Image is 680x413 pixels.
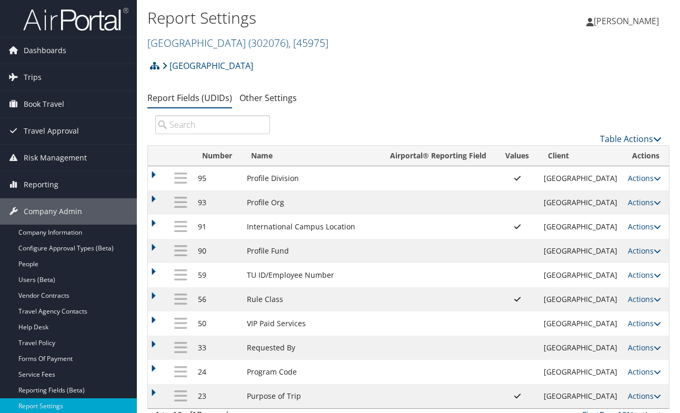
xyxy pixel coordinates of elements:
th: Client [538,146,623,166]
input: Search [155,115,270,134]
td: 23 [193,384,242,408]
td: 90 [193,239,242,263]
td: 33 [193,336,242,360]
a: Actions [628,367,661,377]
th: Values [496,146,538,166]
td: Rule Class [242,287,381,311]
span: ( 302076 ) [248,36,288,50]
td: [GEOGRAPHIC_DATA] [538,336,623,360]
td: Profile Org [242,190,381,215]
a: Actions [628,318,661,328]
span: [PERSON_NAME] [594,15,659,27]
span: Trips [24,64,42,90]
td: International Campus Location [242,215,381,239]
a: Other Settings [239,92,297,104]
td: Requested By [242,336,381,360]
td: [GEOGRAPHIC_DATA] [538,287,623,311]
th: Airportal&reg; Reporting Field [381,146,496,166]
a: Actions [628,246,661,256]
td: 56 [193,287,242,311]
span: Reporting [24,172,58,198]
a: Report Fields (UDIDs) [147,92,232,104]
a: Actions [628,270,661,280]
span: Book Travel [24,91,64,117]
a: Actions [628,343,661,352]
td: [GEOGRAPHIC_DATA] [538,311,623,336]
td: 93 [193,190,242,215]
td: Profile Division [242,166,381,190]
th: : activate to sort column ascending [169,146,193,166]
td: 95 [193,166,242,190]
td: 50 [193,311,242,336]
span: Company Admin [24,198,82,225]
a: Actions [628,173,661,183]
a: Table Actions [600,133,662,145]
td: Program Code [242,360,381,384]
a: Actions [628,221,661,231]
td: Purpose of Trip [242,384,381,408]
span: , [ 45975 ] [288,36,328,50]
td: [GEOGRAPHIC_DATA] [538,166,623,190]
td: VIP Paid Services [242,311,381,336]
a: Actions [628,391,661,401]
td: Profile Fund [242,239,381,263]
td: [GEOGRAPHIC_DATA] [538,360,623,384]
td: [GEOGRAPHIC_DATA] [538,239,623,263]
td: [GEOGRAPHIC_DATA] [538,384,623,408]
a: [GEOGRAPHIC_DATA] [162,55,253,76]
a: Actions [628,197,661,207]
td: [GEOGRAPHIC_DATA] [538,263,623,287]
a: [PERSON_NAME] [586,5,669,37]
td: 24 [193,360,242,384]
td: 91 [193,215,242,239]
td: TU ID/Employee Number [242,263,381,287]
h1: Report Settings [147,7,495,29]
td: 59 [193,263,242,287]
a: Actions [628,294,661,304]
span: Risk Management [24,145,87,171]
span: Travel Approval [24,118,79,144]
td: [GEOGRAPHIC_DATA] [538,215,623,239]
a: [GEOGRAPHIC_DATA] [147,36,328,50]
th: Number [193,146,242,166]
span: Dashboards [24,37,66,64]
th: Actions [623,146,669,166]
img: airportal-logo.png [23,7,128,32]
th: Name [242,146,381,166]
td: [GEOGRAPHIC_DATA] [538,190,623,215]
